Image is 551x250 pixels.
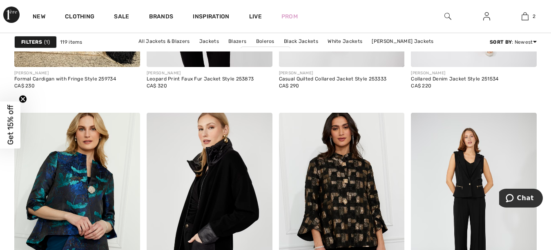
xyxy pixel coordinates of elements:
[14,83,35,89] span: CA$ 230
[224,36,250,47] a: Blazers
[14,70,116,76] div: [PERSON_NAME]
[3,7,20,23] img: 1ère Avenue
[483,11,490,21] img: My Info
[44,38,50,46] span: 1
[195,36,223,47] a: Jackets
[477,11,497,22] a: Sign In
[147,70,254,76] div: [PERSON_NAME]
[490,38,537,46] div: : Newest
[147,83,167,89] span: CA$ 320
[499,189,543,209] iframe: Opens a widget where you can chat to one of our agents
[411,83,431,89] span: CA$ 220
[368,36,437,47] a: [PERSON_NAME] Jackets
[60,38,83,46] span: 119 items
[19,95,27,103] button: Close teaser
[281,12,298,21] a: Prom
[14,76,116,82] div: Formal Cardigan with Fringe Style 259734
[533,13,535,20] span: 2
[114,13,129,22] a: Sale
[522,11,529,21] img: My Bag
[149,13,174,22] a: Brands
[490,39,512,45] strong: Sort By
[280,36,322,47] a: Black Jackets
[323,36,366,47] a: White Jackets
[252,36,279,47] a: Boleros
[65,13,94,22] a: Clothing
[279,76,387,82] div: Casual Quilted Collared Jacket Style 253333
[6,105,15,145] span: Get 15% off
[506,11,544,21] a: 2
[249,12,262,21] a: Live
[147,76,254,82] div: Leopard Print Faux Fur Jacket Style 253873
[279,70,387,76] div: [PERSON_NAME]
[134,36,194,47] a: All Jackets & Blazers
[33,13,45,22] a: New
[21,38,42,46] strong: Filters
[444,11,451,21] img: search the website
[193,13,229,22] span: Inspiration
[411,70,498,76] div: [PERSON_NAME]
[279,83,299,89] span: CA$ 290
[292,47,332,58] a: Blue Jackets
[411,76,498,82] div: Collared Denim Jacket Style 251534
[241,47,290,58] a: [PERSON_NAME]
